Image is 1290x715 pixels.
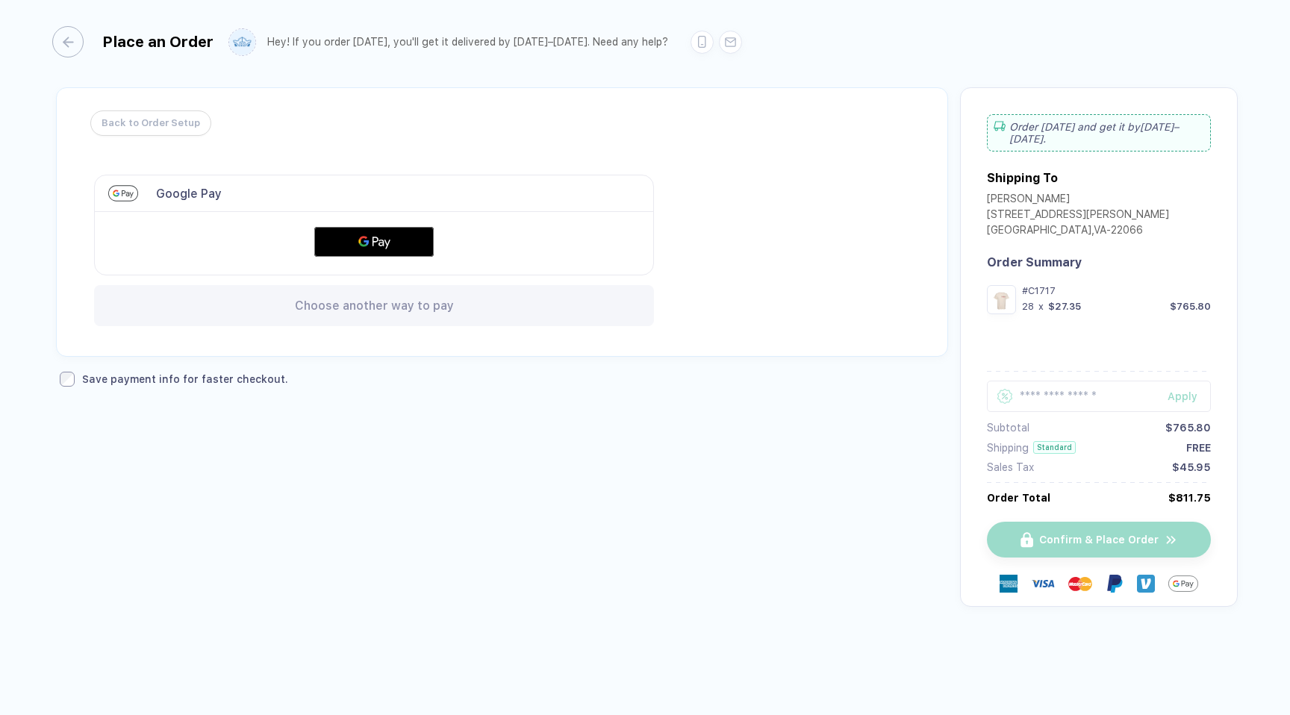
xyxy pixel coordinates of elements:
[1068,572,1092,596] img: master-card
[1031,572,1055,596] img: visa
[987,114,1211,152] div: Order [DATE] and get it by [DATE]–[DATE] .
[60,372,75,387] input: Save payment info for faster checkout.
[90,110,211,136] button: Back to Order Setup
[987,224,1169,240] div: [GEOGRAPHIC_DATA] , VA - 22066
[1168,569,1198,599] img: GPay
[1168,492,1211,504] div: $811.75
[102,111,200,135] span: Back to Order Setup
[82,372,288,386] span: Save payment info for faster checkout.
[1106,575,1124,593] img: Paypal
[1037,301,1045,312] div: x
[295,299,454,313] span: Choose another way to pay
[1186,442,1211,454] div: FREE
[267,36,668,49] div: Hey! If you order [DATE], you'll get it delivered by [DATE]–[DATE]. Need any help?
[1172,461,1211,473] div: $45.95
[1168,390,1211,402] div: Apply
[102,33,214,51] div: Place an Order
[987,255,1211,269] div: Order Summary
[1022,301,1034,312] div: 28
[987,442,1029,454] div: Shipping
[1149,381,1211,412] button: Apply
[94,285,654,326] div: Choose another way to pay
[314,227,434,257] button: Google Pay
[1137,575,1155,593] img: Venmo
[987,492,1050,504] div: Order Total
[987,461,1034,473] div: Sales Tax
[1022,285,1211,296] div: #C1717
[1033,441,1076,454] div: Standard
[1170,301,1211,312] div: $765.80
[156,187,222,201] div: Google Pay
[991,289,1012,310] img: a32b570f-f4e6-4e15-9d7e-49042d832689_nt_front_1759257217285.jpg
[987,422,1029,434] div: Subtotal
[1000,575,1018,593] img: express
[987,193,1169,208] div: [PERSON_NAME]
[987,208,1169,224] div: [STREET_ADDRESS][PERSON_NAME]
[987,171,1058,185] div: Shipping To
[229,29,255,55] img: user profile
[1048,301,1081,312] div: $27.35
[1165,422,1211,434] div: $765.80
